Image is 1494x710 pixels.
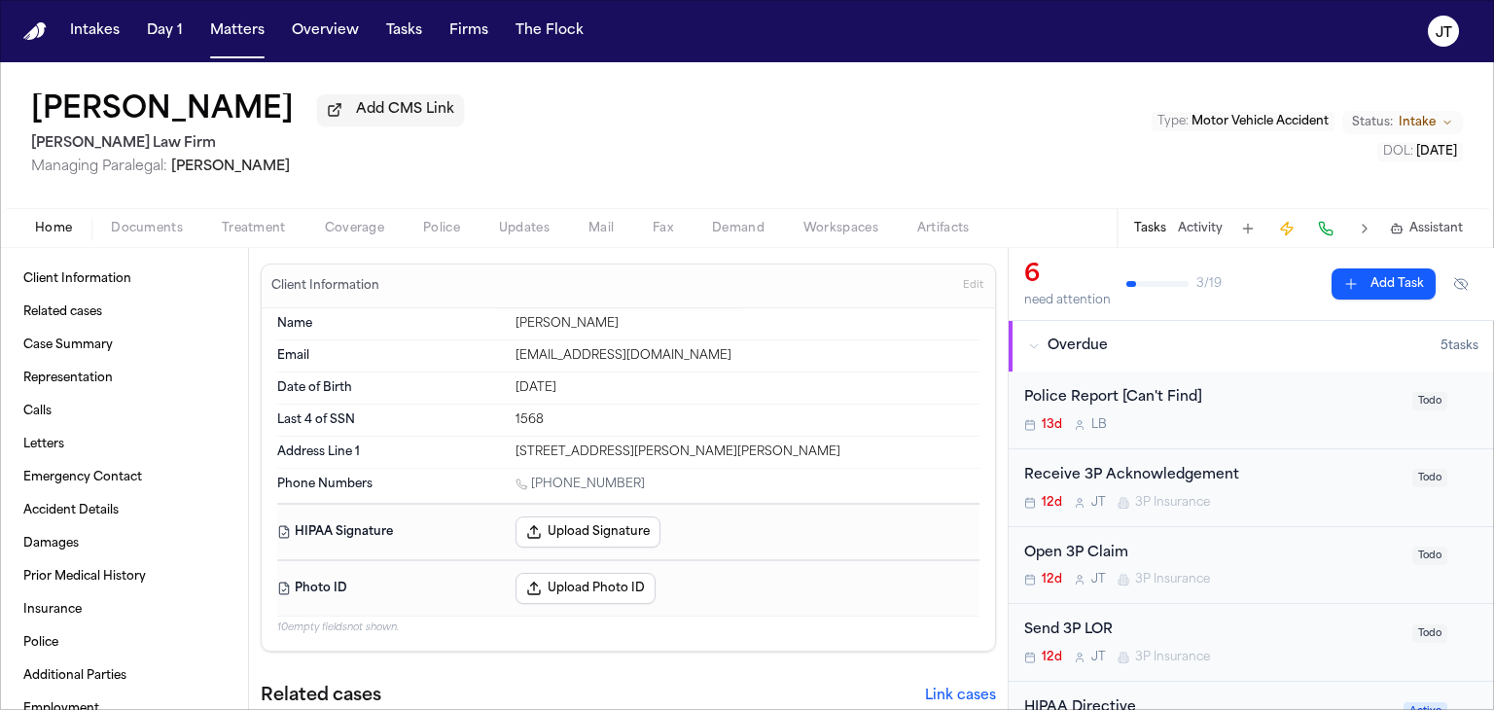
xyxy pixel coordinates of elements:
[16,594,232,625] a: Insurance
[1048,337,1108,356] span: Overdue
[1273,215,1300,242] button: Create Immediate Task
[1441,338,1478,354] span: 5 task s
[803,221,878,236] span: Workspaces
[16,396,232,427] a: Calls
[277,477,373,492] span: Phone Numbers
[1152,112,1334,131] button: Edit Type: Motor Vehicle Accident
[1024,543,1401,565] div: Open 3P Claim
[1342,111,1463,134] button: Change status from Intake
[317,94,464,125] button: Add CMS Link
[1009,527,1494,605] div: Open task: Open 3P Claim
[423,221,460,236] span: Police
[1412,392,1447,410] span: Todo
[516,516,660,548] button: Upload Signature
[23,22,47,41] a: Home
[516,348,979,364] div: [EMAIL_ADDRESS][DOMAIN_NAME]
[1409,221,1463,236] span: Assistant
[1234,215,1262,242] button: Add Task
[1412,624,1447,643] span: Todo
[1024,620,1401,642] div: Send 3P LOR
[1416,146,1457,158] span: [DATE]
[516,316,979,332] div: [PERSON_NAME]
[139,14,191,49] button: Day 1
[963,279,983,293] span: Edit
[1042,572,1062,587] span: 12d
[171,160,290,174] span: [PERSON_NAME]
[277,621,979,635] p: 10 empty fields not shown.
[1042,650,1062,665] span: 12d
[508,14,591,49] button: The Flock
[277,573,504,604] dt: Photo ID
[16,660,232,692] a: Additional Parties
[1042,417,1062,433] span: 13d
[31,160,167,174] span: Managing Paralegal:
[1024,260,1111,291] div: 6
[442,14,496,49] a: Firms
[222,221,286,236] span: Treatment
[1091,417,1107,433] span: L B
[516,477,645,492] a: Call 1 (914) 467-8053
[16,297,232,328] a: Related cases
[202,14,272,49] button: Matters
[1399,115,1436,130] span: Intake
[261,683,381,710] h2: Related cases
[1157,116,1189,127] span: Type :
[1135,572,1210,587] span: 3P Insurance
[35,221,72,236] span: Home
[16,429,232,460] a: Letters
[499,221,550,236] span: Updates
[653,221,673,236] span: Fax
[23,22,47,41] img: Finch Logo
[1009,372,1494,449] div: Open task: Police Report [Can't Find]
[378,14,430,49] button: Tasks
[1412,547,1447,565] span: Todo
[1383,146,1413,158] span: DOL :
[111,221,183,236] span: Documents
[356,100,454,120] span: Add CMS Link
[277,412,504,428] dt: Last 4 of SSN
[31,93,294,128] button: Edit matter name
[16,495,232,526] a: Accident Details
[16,363,232,394] a: Representation
[1390,221,1463,236] button: Assistant
[277,516,504,548] dt: HIPAA Signature
[957,270,989,302] button: Edit
[277,348,504,364] dt: Email
[1042,495,1062,511] span: 12d
[1024,293,1111,308] div: need attention
[16,264,232,295] a: Client Information
[1192,116,1329,127] span: Motor Vehicle Accident
[712,221,765,236] span: Demand
[31,93,294,128] h1: [PERSON_NAME]
[1352,115,1393,130] span: Status:
[1412,469,1447,487] span: Todo
[917,221,970,236] span: Artifacts
[1091,650,1106,665] span: J T
[1196,276,1222,292] span: 3 / 19
[16,627,232,658] a: Police
[1443,268,1478,300] button: Hide completed tasks (⌘⇧H)
[1135,495,1210,511] span: 3P Insurance
[1134,221,1166,236] button: Tasks
[277,316,504,332] dt: Name
[1009,449,1494,527] div: Open task: Receive 3P Acknowledgement
[516,380,979,396] div: [DATE]
[62,14,127,49] button: Intakes
[1377,142,1463,161] button: Edit DOL: 2025-09-19
[16,528,232,559] a: Damages
[16,462,232,493] a: Emergency Contact
[1024,465,1401,487] div: Receive 3P Acknowledgement
[588,221,614,236] span: Mail
[1178,221,1223,236] button: Activity
[516,444,979,460] div: [STREET_ADDRESS][PERSON_NAME][PERSON_NAME]
[325,221,384,236] span: Coverage
[1312,215,1339,242] button: Make a Call
[284,14,367,49] button: Overview
[925,687,996,706] button: Link cases
[31,132,464,156] h2: [PERSON_NAME] Law Firm
[516,412,979,428] div: 1568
